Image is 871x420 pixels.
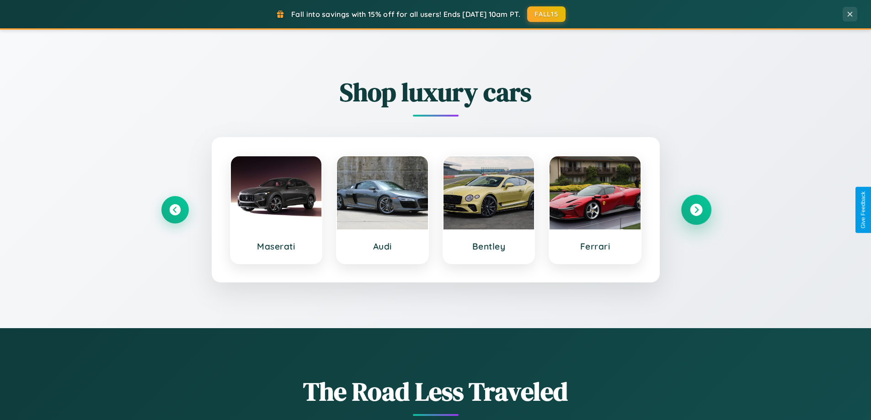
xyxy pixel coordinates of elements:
span: Fall into savings with 15% off for all users! Ends [DATE] 10am PT. [291,10,520,19]
h3: Bentley [453,241,525,252]
h2: Shop luxury cars [161,74,710,110]
button: FALL15 [527,6,566,22]
h3: Maserati [240,241,313,252]
div: Give Feedback [860,191,866,229]
h3: Ferrari [559,241,631,252]
h1: The Road Less Traveled [161,374,710,409]
h3: Audi [346,241,419,252]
